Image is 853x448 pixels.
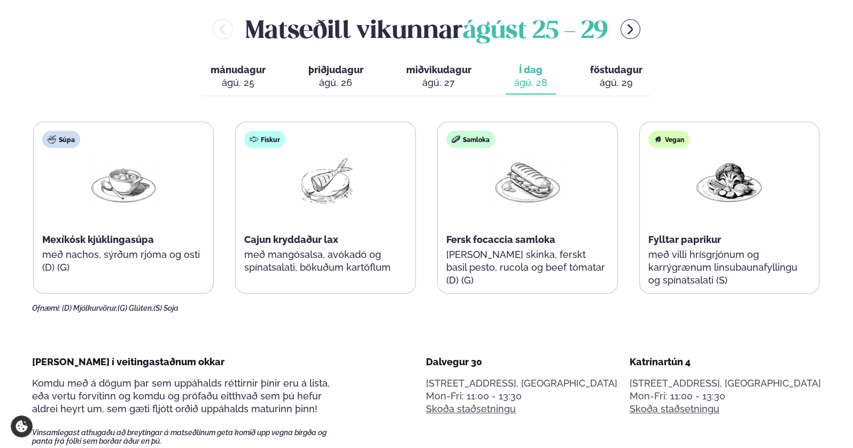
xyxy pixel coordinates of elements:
[648,248,811,287] p: með villi hrísgrjónum og karrýgrænum linsubaunafyllingu og spínatsalati (S)
[446,248,609,287] p: [PERSON_NAME] skinka, ferskt basil pesto, rucola og beef tómatar (D) (G)
[426,377,617,390] p: [STREET_ADDRESS], [GEOGRAPHIC_DATA]
[118,304,153,312] span: (G) Glúten,
[452,135,460,144] img: sandwich-new-16px.svg
[32,356,224,367] span: [PERSON_NAME] í veitingastaðnum okkar
[506,59,556,95] button: Í dag ágú. 28
[244,248,407,274] p: með mangósalsa, avókadó og spínatsalati, bökuðum kartöflum
[695,156,763,206] img: Vegan.png
[463,20,608,43] span: ágúst 25 - 29
[630,377,821,390] p: [STREET_ADDRESS], [GEOGRAPHIC_DATA]
[446,131,495,148] div: Samloka
[211,64,266,75] span: mánudagur
[250,135,258,144] img: fish.svg
[406,64,471,75] span: miðvikudagur
[406,76,471,89] div: ágú. 27
[426,390,617,403] div: Mon-Fri: 11:00 - 13:30
[514,64,547,76] span: Í dag
[493,156,562,206] img: Panini.png
[245,12,608,46] h2: Matseðill vikunnar
[42,234,154,245] span: Mexíkósk kjúklingasúpa
[514,76,547,89] div: ágú. 28
[42,131,80,148] div: Súpa
[291,156,360,206] img: Fish.png
[590,64,642,75] span: föstudagur
[42,248,205,274] p: með nachos, sýrðum rjóma og osti (D) (G)
[244,234,338,245] span: Cajun kryddaður lax
[398,59,480,95] button: miðvikudagur ágú. 27
[581,59,651,95] button: föstudagur ágú. 29
[211,76,266,89] div: ágú. 25
[308,76,363,89] div: ágú. 26
[648,131,689,148] div: Vegan
[630,390,821,403] div: Mon-Fri: 11:00 - 13:30
[630,403,719,415] a: Skoða staðsetningu
[621,19,640,39] button: menu-btn-right
[89,156,158,206] img: Soup.png
[630,356,821,368] div: Katrínartún 4
[32,304,60,312] span: Ofnæmi:
[48,135,56,144] img: soup.svg
[32,428,345,445] span: Vinsamlegast athugaðu að breytingar á matseðlinum geta komið upp vegna birgða og panta frá fólki ...
[426,356,617,368] div: Dalvegur 30
[11,415,33,437] a: Cookie settings
[648,234,721,245] span: Fylltar paprikur
[202,59,274,95] button: mánudagur ágú. 25
[153,304,179,312] span: (S) Soja
[590,76,642,89] div: ágú. 29
[62,304,118,312] span: (D) Mjólkurvörur,
[654,135,662,144] img: Vegan.svg
[213,19,232,39] button: menu-btn-left
[300,59,372,95] button: þriðjudagur ágú. 26
[244,131,285,148] div: Fiskur
[308,64,363,75] span: þriðjudagur
[32,378,330,414] span: Komdu með á dögum þar sem uppáhalds réttirnir þínir eru á lista, eða vertu forvitinn og komdu og ...
[426,403,516,415] a: Skoða staðsetningu
[446,234,555,245] span: Fersk focaccia samloka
